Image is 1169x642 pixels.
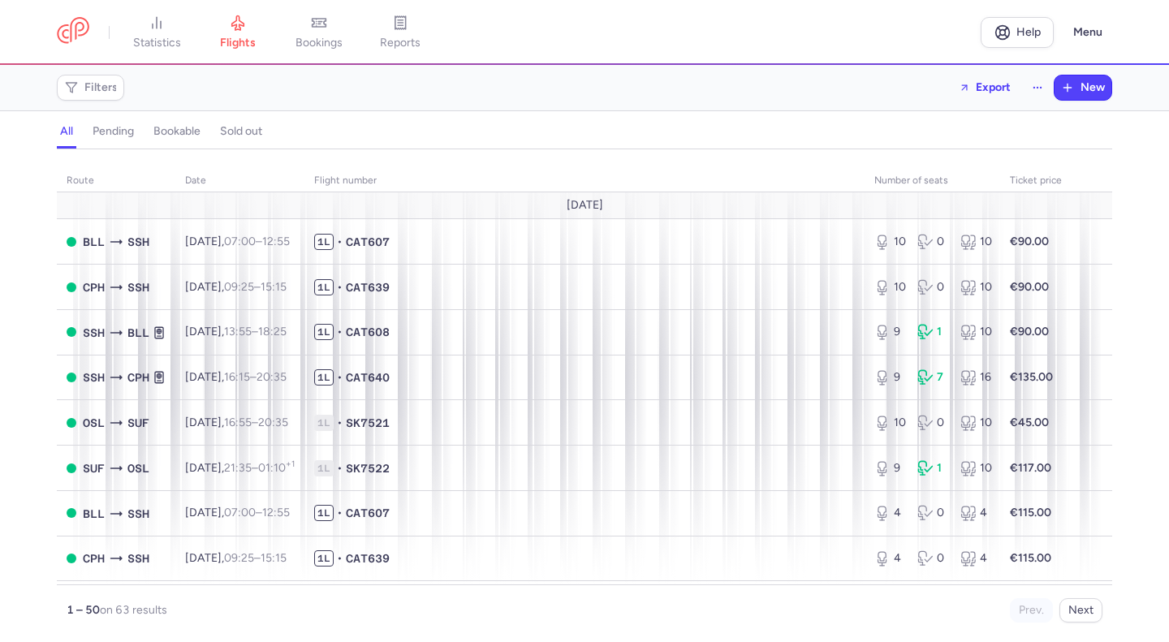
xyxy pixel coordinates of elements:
[346,550,390,567] span: CAT639
[286,459,295,469] sup: +1
[1010,551,1051,565] strong: €115.00
[83,368,105,386] span: SSH
[981,17,1054,48] a: Help
[175,169,304,193] th: date
[262,506,290,519] time: 12:55
[224,325,252,338] time: 13:55
[360,15,441,50] a: reports
[185,551,287,565] span: [DATE],
[874,460,904,476] div: 9
[224,416,288,429] span: –
[917,505,947,521] div: 0
[960,234,990,250] div: 10
[314,369,334,386] span: 1L
[917,234,947,250] div: 0
[67,603,100,617] strong: 1 – 50
[262,235,290,248] time: 12:55
[874,505,904,521] div: 4
[874,550,904,567] div: 4
[261,551,287,565] time: 15:15
[60,124,73,139] h4: all
[874,279,904,295] div: 10
[1010,506,1051,519] strong: €115.00
[865,169,1000,193] th: number of seats
[83,505,105,523] span: BLL
[185,461,295,475] span: [DATE],
[1010,598,1053,623] button: Prev.
[337,324,343,340] span: •
[1010,235,1049,248] strong: €90.00
[185,506,290,519] span: [DATE],
[1059,598,1102,623] button: Next
[261,280,287,294] time: 15:15
[224,551,254,565] time: 09:25
[220,124,262,139] h4: sold out
[337,234,343,250] span: •
[153,124,201,139] h4: bookable
[57,17,89,47] a: CitizenPlane red outlined logo
[224,416,252,429] time: 16:55
[224,370,287,384] span: –
[976,81,1011,93] span: Export
[567,199,603,212] span: [DATE]
[337,279,343,295] span: •
[127,278,149,296] span: SSH
[1010,280,1049,294] strong: €90.00
[874,415,904,431] div: 10
[185,370,287,384] span: [DATE],
[258,461,295,475] time: 01:10
[185,280,287,294] span: [DATE],
[57,169,175,193] th: route
[314,505,334,521] span: 1L
[960,279,990,295] div: 10
[314,324,334,340] span: 1L
[224,235,290,248] span: –
[224,551,287,565] span: –
[224,280,254,294] time: 09:25
[917,550,947,567] div: 0
[127,233,149,251] span: SSH
[224,235,256,248] time: 07:00
[960,550,990,567] div: 4
[185,325,287,338] span: [DATE],
[1063,17,1112,48] button: Menu
[1000,169,1072,193] th: Ticket price
[948,75,1021,101] button: Export
[185,416,288,429] span: [DATE],
[304,169,865,193] th: Flight number
[960,415,990,431] div: 10
[224,325,287,338] span: –
[1016,26,1041,38] span: Help
[224,506,256,519] time: 07:00
[917,415,947,431] div: 0
[224,461,252,475] time: 21:35
[314,279,334,295] span: 1L
[1010,461,1051,475] strong: €117.00
[337,369,343,386] span: •
[346,505,390,521] span: CAT607
[337,550,343,567] span: •
[127,414,149,432] span: SUF
[58,75,123,100] button: Filters
[258,325,287,338] time: 18:25
[314,415,334,431] span: 1L
[257,370,287,384] time: 20:35
[258,416,288,429] time: 20:35
[127,505,149,523] span: SSH
[960,505,990,521] div: 4
[1010,370,1053,384] strong: €135.00
[116,15,197,50] a: statistics
[314,550,334,567] span: 1L
[127,459,149,477] span: OSL
[346,369,390,386] span: CAT640
[917,324,947,340] div: 1
[100,603,167,617] span: on 63 results
[83,278,105,296] span: CPH
[337,415,343,431] span: •
[83,549,105,567] span: CPH
[185,235,290,248] span: [DATE],
[874,234,904,250] div: 10
[960,369,990,386] div: 16
[960,460,990,476] div: 10
[127,549,149,567] span: SSH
